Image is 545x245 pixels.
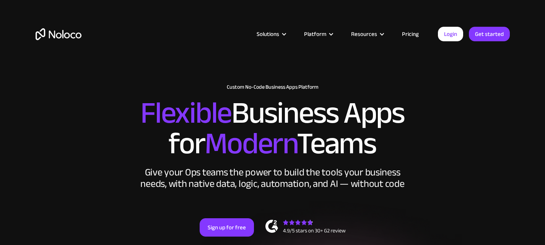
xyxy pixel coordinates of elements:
[36,28,81,40] a: home
[342,29,392,39] div: Resources
[36,98,510,159] h2: Business Apps for Teams
[140,84,231,141] span: Flexible
[247,29,294,39] div: Solutions
[392,29,428,39] a: Pricing
[294,29,342,39] div: Platform
[257,29,279,39] div: Solutions
[469,27,510,41] a: Get started
[205,115,297,172] span: Modern
[304,29,326,39] div: Platform
[36,84,510,90] h1: Custom No-Code Business Apps Platform
[351,29,377,39] div: Resources
[200,218,254,237] a: Sign up for free
[139,167,407,190] div: Give your Ops teams the power to build the tools your business needs, with native data, logic, au...
[438,27,463,41] a: Login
